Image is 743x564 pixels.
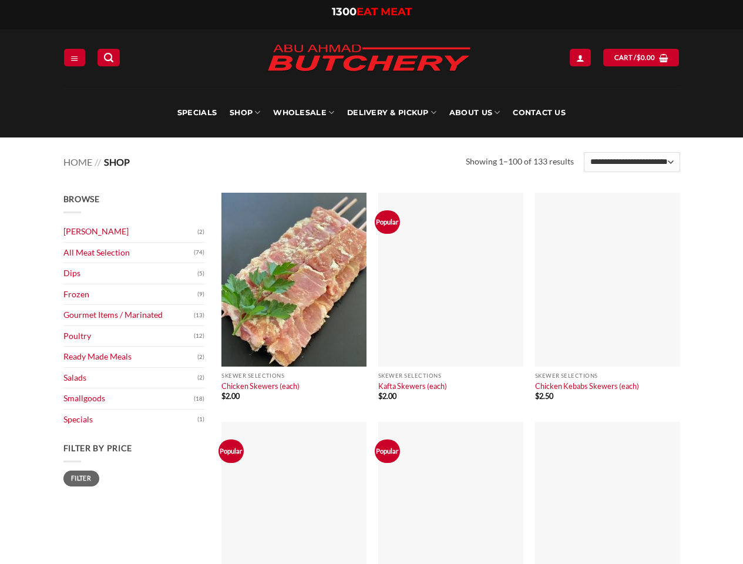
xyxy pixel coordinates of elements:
[64,49,85,66] a: Menu
[63,243,194,263] a: All Meat Selection
[194,307,204,324] span: (13)
[63,409,197,430] a: Specials
[197,223,204,241] span: (2)
[95,156,101,167] span: //
[63,305,194,325] a: Gourmet Items / Marinated
[332,5,412,18] a: 1300EAT MEAT
[221,193,367,367] img: Chicken Skewers
[230,88,260,137] a: SHOP
[63,156,92,167] a: Home
[63,284,197,305] a: Frozen
[197,348,204,366] span: (2)
[197,369,204,387] span: (2)
[98,49,120,66] a: Search
[221,381,300,391] a: Chicken Skewers (each)
[221,372,367,379] p: Skewer Selections
[378,391,396,401] bdi: 2.00
[637,53,655,61] bdi: 0.00
[221,391,240,401] bdi: 2.00
[603,49,679,66] a: View cart
[63,347,197,367] a: Ready Made Meals
[449,88,500,137] a: About Us
[221,391,226,401] span: $
[194,244,204,261] span: (74)
[197,411,204,428] span: (1)
[63,443,133,453] span: Filter by price
[570,49,591,66] a: Login
[535,391,553,401] bdi: 2.50
[63,388,194,409] a: Smallgoods
[63,326,194,347] a: Poultry
[378,372,523,379] p: Skewer Selections
[177,88,217,137] a: Specials
[197,286,204,303] span: (9)
[535,391,539,401] span: $
[637,52,641,63] span: $
[357,5,412,18] span: EAT MEAT
[378,193,523,367] img: Kafta Skewers
[63,368,197,388] a: Salads
[513,88,566,137] a: Contact Us
[535,193,680,367] img: Chicken Kebabs Skewers
[378,391,382,401] span: $
[197,265,204,283] span: (5)
[63,471,99,486] button: Filter
[378,381,447,391] a: Kafta Skewers (each)
[466,155,574,169] p: Showing 1–100 of 133 results
[535,381,639,391] a: Chicken Kebabs Skewers (each)
[63,263,197,284] a: Dips
[63,221,197,242] a: [PERSON_NAME]
[194,390,204,408] span: (18)
[63,194,100,204] span: Browse
[614,52,655,63] span: Cart /
[257,36,480,81] img: Abu Ahmad Butchery
[347,88,436,137] a: Delivery & Pickup
[273,88,334,137] a: Wholesale
[104,156,130,167] span: Shop
[584,152,680,172] select: Shop order
[535,372,680,379] p: Skewer Selections
[194,327,204,345] span: (12)
[332,5,357,18] span: 1300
